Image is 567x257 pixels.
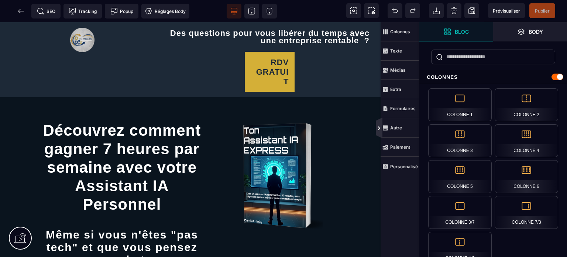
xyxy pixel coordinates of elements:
[390,164,418,169] strong: Personnalisé
[493,8,520,14] span: Prévisualiser
[170,7,370,22] div: Des questions pour vous libérer du temps avec une entreprise rentable ?
[234,95,323,213] img: 5a4ec31e3ce7bce056d85ba2a3d7d010_cover3d-2267175-2__1_.png
[495,160,558,193] div: Colonne 6
[447,3,461,18] span: Nettoyage
[346,3,361,18] span: Voir les composants
[464,3,479,18] span: Enregistrer
[14,4,28,18] span: Retour
[37,7,55,15] span: SEO
[390,29,410,34] strong: Colonnes
[42,95,202,195] h1: Découvrez comment gagner 7 heures par semaine avec votre Assistant IA Personnel
[529,3,555,18] span: Enregistrer le contenu
[381,61,419,80] span: Médias
[145,7,186,15] span: Réglages Body
[428,160,492,193] div: Colonne 5
[455,29,469,34] strong: Bloc
[244,4,259,18] span: Voir tablette
[390,106,416,111] strong: Formulaires
[493,22,567,41] span: Ouvrir les calques
[428,196,492,229] div: Colonne 3/7
[529,29,543,34] strong: Body
[495,124,558,157] div: Colonne 4
[419,70,567,84] div: Colonnes
[381,99,419,118] span: Formulaires
[381,118,419,138] span: Autre
[141,4,189,18] span: Favicon
[381,138,419,157] span: Paiement
[381,80,419,99] span: Extra
[428,124,492,157] div: Colonne 3
[110,7,133,15] span: Popup
[364,3,379,18] span: Capture d'écran
[419,118,427,140] span: Afficher les vues
[381,22,419,41] span: Colonnes
[227,4,241,18] span: Voir bureau
[495,196,558,229] div: Colonne 7/3
[495,88,558,121] div: Colonne 2
[381,41,419,61] span: Texte
[63,4,102,18] span: Code de suivi
[31,4,61,18] span: Métadata SEO
[42,203,202,248] h2: Même si vous n'êtes "pas tech" et que vous pensez manquer de temps
[405,3,420,18] span: Rétablir
[388,3,402,18] span: Défaire
[245,30,295,70] button: RDV GRATUIT
[262,4,277,18] span: Voir mobile
[419,22,493,41] span: Ouvrir les blocs
[488,3,525,18] span: Aperçu
[390,87,401,92] strong: Extra
[535,8,550,14] span: Publier
[390,67,406,73] strong: Médias
[70,6,94,30] img: f2ef8c3542e42e6887a93a779f939a16_logo_technicops_3.png
[105,4,138,18] span: Créer une alerte modale
[69,7,97,15] span: Tracking
[428,88,492,121] div: Colonne 1
[429,3,444,18] span: Importer
[381,157,419,176] span: Personnalisé
[390,144,410,150] strong: Paiement
[390,125,402,131] strong: Autre
[390,48,402,54] strong: Texte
